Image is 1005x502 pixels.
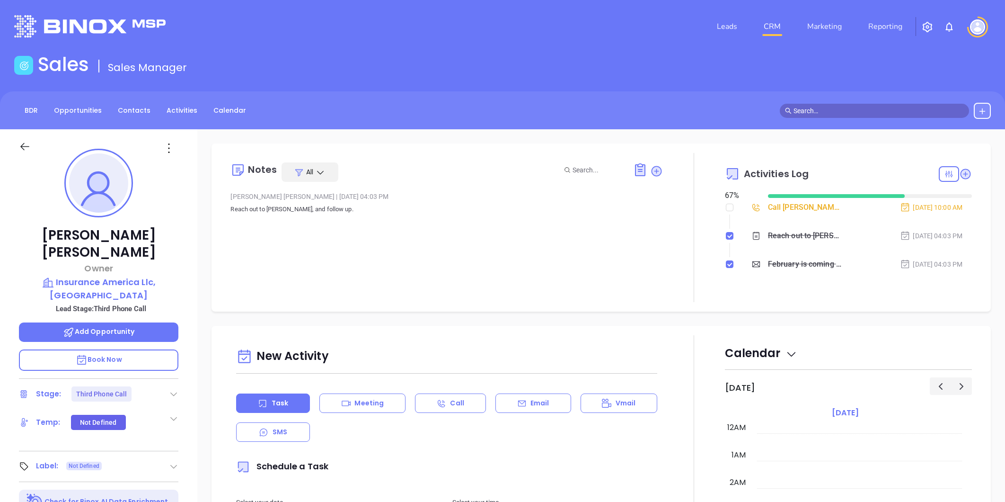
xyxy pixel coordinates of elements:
span: Sales Manager [108,60,187,75]
span: search [785,108,792,114]
p: SMS [273,427,287,437]
p: Call [450,398,464,408]
span: Activities Log [744,169,809,179]
p: [PERSON_NAME] [PERSON_NAME] [19,227,178,261]
div: Stage: [36,387,62,401]
div: [DATE] 04:03 PM [900,231,962,241]
a: Activities [161,103,203,118]
button: Previous day [930,377,951,395]
a: Calendar [208,103,252,118]
div: Call [PERSON_NAME] to follow up - [PERSON_NAME] [768,200,843,215]
span: Book Now [76,355,122,364]
a: [DATE] [830,406,861,420]
a: Insurance America Llc, [GEOGRAPHIC_DATA] [19,276,178,302]
a: Reporting [864,17,906,36]
div: Reach out to [PERSON_NAME], and follow up. [768,229,843,243]
h1: Sales [38,53,89,76]
span: Calendar [725,345,797,361]
div: [DATE] 10:00 AM [900,202,962,213]
div: Notes [248,165,277,174]
p: Owner [19,262,178,275]
a: Leads [713,17,741,36]
a: Contacts [112,103,156,118]
div: Temp: [36,415,61,430]
div: February is coming fast—will Insurance America Llc, [GEOGRAPHIC_DATA] be compliant? [768,257,843,271]
span: Schedule a Task [236,460,328,472]
p: Lead Stage: Third Phone Call [24,303,178,315]
p: Task [272,398,288,408]
div: 12am [725,422,748,433]
div: Not Defined [80,415,116,430]
span: All [306,167,313,177]
div: New Activity [236,345,657,369]
img: logo [14,15,166,37]
a: CRM [760,17,785,36]
div: 2am [728,477,748,488]
div: 67 % [725,190,757,201]
p: Reach out to [PERSON_NAME], and follow up. [230,204,663,215]
span: Not Defined [69,461,99,471]
p: Email [530,398,549,408]
input: Search... [573,165,623,175]
a: BDR [19,103,44,118]
span: | [336,193,337,200]
p: Vmail [616,398,636,408]
a: Marketing [803,17,846,36]
h2: [DATE] [725,383,755,393]
p: Meeting [354,398,384,408]
img: user [970,19,985,35]
div: 1am [730,449,748,461]
div: Third Phone Call [76,386,127,402]
div: [PERSON_NAME] [PERSON_NAME] [DATE] 04:03 PM [230,189,663,204]
div: [DATE] 04:03 PM [900,259,962,269]
div: Label: [36,459,59,473]
span: Add Opportunity [63,327,135,336]
button: Next day [951,377,972,395]
img: iconNotification [943,21,955,33]
img: profile-user [69,153,128,213]
a: Opportunities [48,103,107,118]
img: iconSetting [922,21,933,33]
input: Search… [793,106,964,116]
